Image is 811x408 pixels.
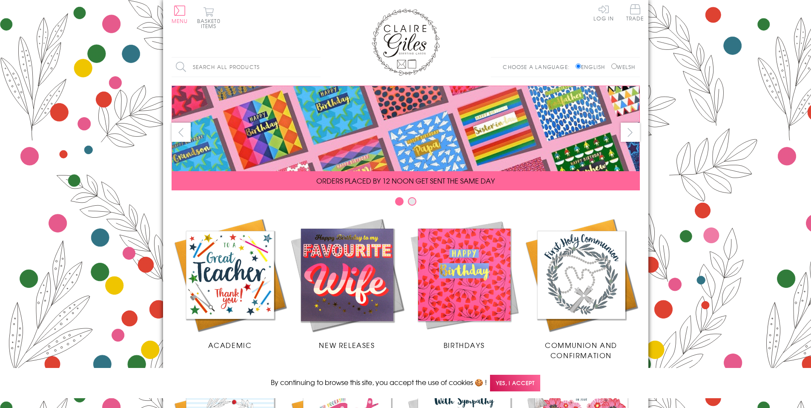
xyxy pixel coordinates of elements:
[444,340,484,350] span: Birthdays
[372,9,440,76] img: Claire Giles Greetings Cards
[172,57,321,77] input: Search all products
[593,4,614,21] a: Log In
[395,197,404,206] button: Carousel Page 1 (Current Slide)
[576,63,609,71] label: English
[208,340,252,350] span: Academic
[319,340,375,350] span: New Releases
[406,216,523,350] a: Birthdays
[172,197,640,210] div: Carousel Pagination
[576,63,581,69] input: English
[611,63,617,69] input: Welsh
[523,216,640,360] a: Communion and Confirmation
[172,17,188,25] span: Menu
[312,57,321,77] input: Search
[626,4,644,21] span: Trade
[503,63,574,71] p: Choose a language:
[316,175,495,186] span: ORDERS PLACED BY 12 NOON GET SENT THE SAME DAY
[626,4,644,23] a: Trade
[611,63,636,71] label: Welsh
[172,123,191,142] button: prev
[197,7,221,29] button: Basket0 items
[172,6,188,23] button: Menu
[172,216,289,350] a: Academic
[289,216,406,350] a: New Releases
[490,375,540,391] span: Yes, I accept
[545,340,617,360] span: Communion and Confirmation
[201,17,221,30] span: 0 items
[408,197,416,206] button: Carousel Page 2
[621,123,640,142] button: next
